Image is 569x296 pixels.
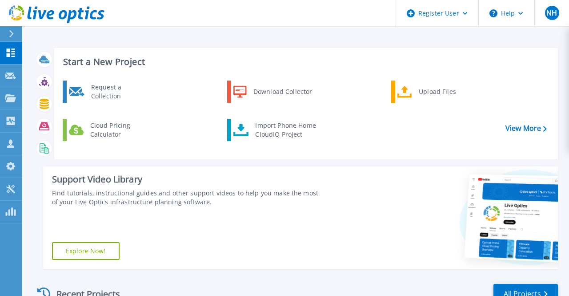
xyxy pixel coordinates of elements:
[63,81,154,103] a: Request a Collection
[227,81,318,103] a: Download Collector
[86,121,152,139] div: Cloud Pricing Calculator
[546,9,557,16] span: NH
[249,83,316,101] div: Download Collector
[52,242,120,260] a: Explore Now!
[52,174,320,185] div: Support Video Library
[391,81,482,103] a: Upload Files
[52,189,320,207] div: Find tutorials, instructional guides and other support videos to help you make the most of your L...
[251,121,320,139] div: Import Phone Home CloudIQ Project
[414,83,480,101] div: Upload Files
[63,57,546,67] h3: Start a New Project
[505,124,547,133] a: View More
[87,83,152,101] div: Request a Collection
[63,119,154,141] a: Cloud Pricing Calculator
